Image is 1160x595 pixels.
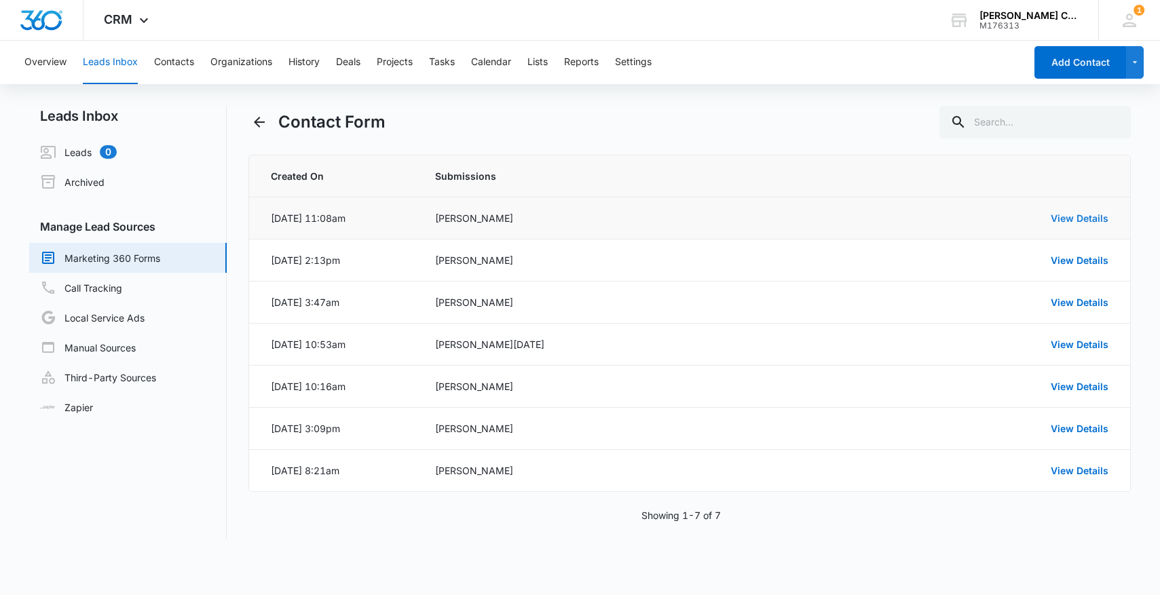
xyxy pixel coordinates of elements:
[1051,423,1108,434] a: View Details
[271,295,339,309] div: [DATE] 3:47am
[271,379,345,394] div: [DATE] 10:16am
[377,41,413,84] button: Projects
[435,295,827,309] div: [PERSON_NAME]
[271,253,340,267] div: [DATE] 2:13pm
[435,379,827,394] div: [PERSON_NAME]
[29,106,227,126] h2: Leads Inbox
[40,309,145,326] a: Local Service Ads
[210,41,272,84] button: Organizations
[471,41,511,84] button: Calendar
[248,111,270,133] button: Back
[271,337,345,351] div: [DATE] 10:53am
[979,21,1079,31] div: account id
[435,211,827,225] div: [PERSON_NAME]
[1051,212,1108,224] a: View Details
[1051,296,1108,308] a: View Details
[29,218,227,235] h3: Manage Lead Sources
[1034,46,1126,79] button: Add Contact
[1051,339,1108,350] a: View Details
[271,463,339,478] div: [DATE] 8:21am
[435,169,827,183] span: Submissions
[435,421,827,436] div: [PERSON_NAME]
[154,41,194,84] button: Contacts
[435,253,827,267] div: [PERSON_NAME]
[40,250,160,266] a: Marketing 360 Forms
[527,41,548,84] button: Lists
[336,41,360,84] button: Deals
[564,41,599,84] button: Reports
[435,337,827,351] div: [PERSON_NAME][DATE]
[1051,465,1108,476] a: View Details
[40,369,156,385] a: Third-Party Sources
[979,10,1079,21] div: account name
[40,400,93,415] a: Zapier
[271,421,340,436] div: [DATE] 3:09pm
[1134,5,1144,16] div: notifications count
[939,106,1131,138] input: Search...
[429,41,455,84] button: Tasks
[40,339,136,356] a: Manual Sources
[271,211,345,225] div: [DATE] 11:08am
[615,41,652,84] button: Settings
[40,174,105,190] a: Archived
[278,110,386,134] h1: Contact Form
[1134,5,1144,16] span: 1
[1051,254,1108,266] a: View Details
[83,41,138,84] button: Leads Inbox
[104,12,132,26] span: CRM
[641,508,721,522] p: Showing 1-7 of 7
[288,41,320,84] button: History
[271,169,403,183] span: Created On
[435,463,827,478] div: [PERSON_NAME]
[1051,381,1108,392] a: View Details
[24,41,67,84] button: Overview
[40,144,117,160] a: Leads0
[40,280,122,296] a: Call Tracking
